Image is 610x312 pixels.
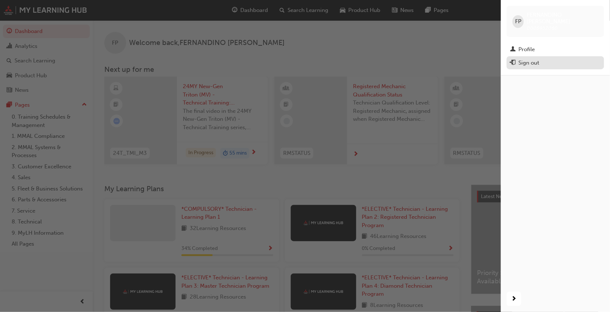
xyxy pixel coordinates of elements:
span: next-icon [511,295,517,304]
div: Sign out [519,59,539,67]
a: Profile [507,43,604,56]
div: Profile [519,45,535,54]
span: 0005932060 [527,25,558,31]
button: Sign out [507,56,604,70]
span: FP [515,17,521,26]
span: man-icon [510,46,516,53]
span: FERNANDINO [PERSON_NAME] [527,12,598,25]
span: exit-icon [510,60,516,66]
